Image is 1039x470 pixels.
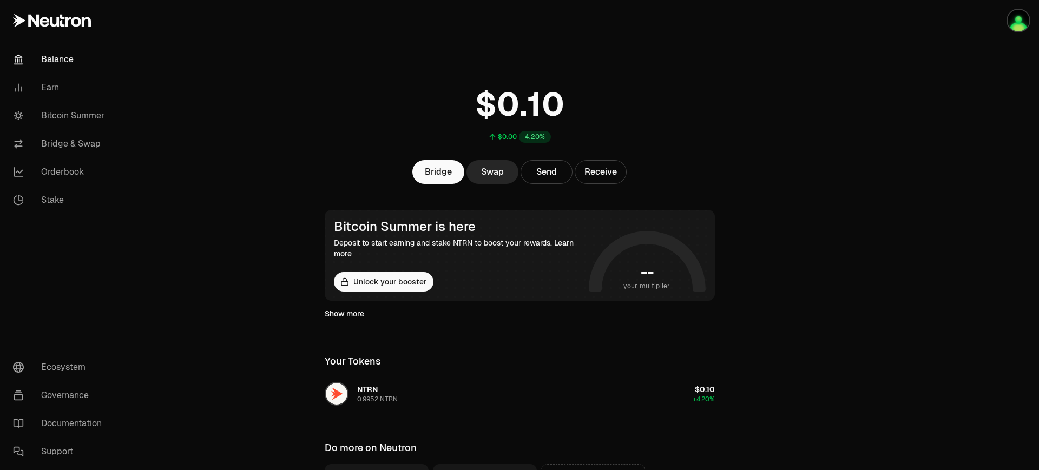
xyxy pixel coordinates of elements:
div: Bitcoin Summer is here [334,219,584,234]
span: your multiplier [623,281,670,292]
div: 4.20% [519,131,551,143]
a: Swap [466,160,518,184]
button: Send [521,160,573,184]
div: Your Tokens [325,354,381,369]
a: Bridge & Swap [4,130,117,158]
button: NTRN LogoNTRN0.9952 NTRN$0.10+4.20% [318,378,721,410]
h1: -- [641,263,653,281]
span: $0.10 [695,385,715,394]
div: Deposit to start earning and stake NTRN to boost your rewards. [334,237,584,259]
img: NTRN Logo [326,383,347,405]
a: Ecosystem [4,353,117,381]
div: 0.9952 NTRN [357,395,398,403]
div: Do more on Neutron [325,440,417,455]
a: Governance [4,381,117,409]
a: Support [4,438,117,466]
img: Cosmos Wallet [1008,10,1029,31]
a: Balance [4,45,117,74]
button: Unlock your booster [334,272,433,292]
a: Bitcoin Summer [4,102,117,130]
span: NTRN [357,385,378,394]
button: Receive [575,160,627,184]
a: Stake [4,186,117,214]
a: Orderbook [4,158,117,186]
a: Show more [325,308,364,319]
a: Bridge [412,160,464,184]
span: +4.20% [693,395,715,403]
a: Earn [4,74,117,102]
a: Documentation [4,409,117,438]
div: $0.00 [498,133,517,141]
